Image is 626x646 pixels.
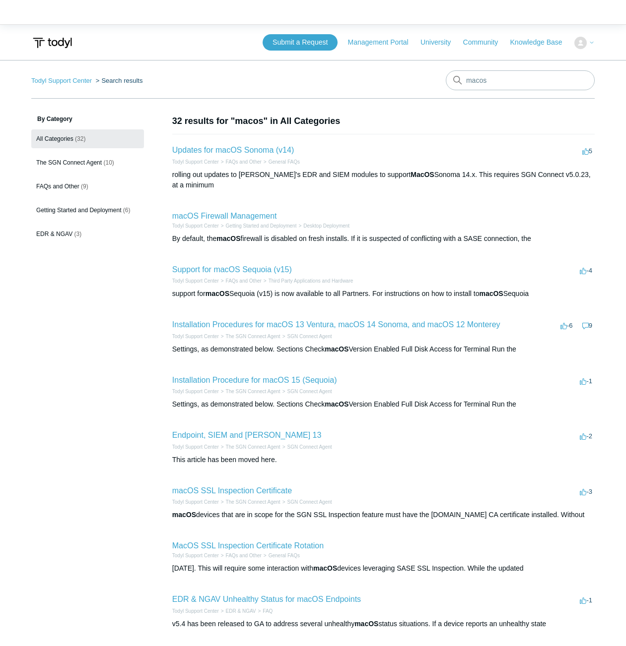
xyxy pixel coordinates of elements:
[280,498,332,506] li: SGN Connect Agent
[172,541,324,550] a: MacOS SSL Inspection Certificate Rotation
[287,499,332,505] a: SGN Connect Agent
[172,212,277,220] a: macOS Firewall Management
[219,443,280,451] li: The SGN Connect Agent
[325,345,348,353] em: macOS
[172,498,219,506] li: Todyl Support Center
[303,223,349,229] a: Desktop Deployment
[31,115,144,123] h3: By Category
[313,564,337,572] em: macOS
[582,147,592,155] span: 5
[296,222,349,230] li: Desktop Deployment
[226,499,280,505] a: The SGN Connect Agent
[262,277,353,285] li: Third Party Applications and Hardware
[172,388,219,395] li: Todyl Support Center
[172,455,595,465] div: This article has been moved here.
[206,290,229,297] em: macOS
[226,389,280,394] a: The SGN Connect Agent
[172,607,219,615] li: Todyl Support Center
[81,183,88,190] span: (9)
[280,443,332,451] li: SGN Connect Agent
[325,400,348,408] em: macOS
[36,207,121,214] span: Getting Started and Deployment
[280,333,332,340] li: SGN Connect Agent
[172,399,595,410] div: Settings, as demonstrated below. Sections Check Version Enabled Full Disk Access for Terminal Run...
[219,552,262,559] li: FAQs and Other
[31,129,144,148] a: All Categories (32)
[31,177,144,196] a: FAQs and Other (9)
[172,170,595,190] div: rolling out updates to [PERSON_NAME]'s EDR and SIEM modules to support Sonoma 14.x. This requires...
[560,322,573,329] span: -6
[172,431,322,439] a: Endpoint, SIEM and [PERSON_NAME] 13
[420,37,461,48] a: University
[31,201,144,220] a: Getting Started and Deployment (6)
[580,488,592,495] span: -3
[172,376,337,384] a: Installation Procedure for macOS 15 (Sequoia)
[36,231,72,237] span: EDR & NGAV
[31,153,144,172] a: The SGN Connect Agent (10)
[36,159,102,166] span: The SGN Connect Agent
[172,486,292,495] a: macOS SSL Inspection Certificate
[269,553,300,558] a: General FAQs
[262,552,300,559] li: General FAQs
[216,235,240,242] em: macOS
[226,444,280,450] a: The SGN Connect Agent
[172,511,196,519] em: macOS
[75,135,85,142] span: (32)
[269,159,300,165] a: General FAQs
[172,158,219,166] li: Todyl Support Center
[219,498,280,506] li: The SGN Connect Agent
[280,388,332,395] li: SGN Connect Agent
[226,159,262,165] a: FAQs and Other
[256,607,273,615] li: FAQ
[262,158,300,166] li: General FAQs
[31,34,73,52] img: Todyl Support Center Help Center home page
[219,388,280,395] li: The SGN Connect Agent
[31,225,144,243] a: EDR & NGAV (3)
[172,553,219,558] a: Todyl Support Center
[226,553,262,558] a: FAQs and Other
[172,444,219,450] a: Todyl Support Center
[172,510,595,520] div: devices that are in scope for the SGN SSL Inspection feature must have the [DOMAIN_NAME] CA certi...
[172,115,595,128] h1: 32 results for "macos" in All Categories
[31,77,92,84] a: Todyl Support Center
[31,77,94,84] li: Todyl Support Center
[226,223,297,229] a: Getting Started and Deployment
[36,183,79,190] span: FAQs and Other
[354,620,378,628] em: macOS
[219,158,262,166] li: FAQs and Other
[74,231,82,237] span: (3)
[172,289,595,299] div: support for Sequoia (v15) is now available to all Partners. For instructions on how to install to...
[269,278,353,284] a: Third Party Applications and Hardware
[172,389,219,394] a: Todyl Support Center
[580,377,592,385] span: -1
[219,333,280,340] li: The SGN Connect Agent
[172,344,595,354] div: Settings, as demonstrated below. Sections Check Version Enabled Full Disk Access for Terminal Run...
[582,322,592,329] span: 9
[287,334,332,339] a: SGN Connect Agent
[172,499,219,505] a: Todyl Support Center
[463,37,508,48] a: Community
[348,37,418,48] a: Management Portal
[172,333,219,340] li: Todyl Support Center
[219,277,262,285] li: FAQs and Other
[580,267,592,274] span: -4
[172,595,361,603] a: EDR & NGAV Unhealthy Status for macOS Endpoints
[172,222,219,230] li: Todyl Support Center
[479,290,503,297] em: macOS
[510,37,572,48] a: Knowledge Base
[172,552,219,559] li: Todyl Support Center
[172,146,294,154] a: Updates for macOS Sonoma (v14)
[172,277,219,285] li: Todyl Support Center
[226,278,262,284] a: FAQs and Other
[172,320,500,329] a: Installation Procedures for macOS 13 Ventura, macOS 14 Sonoma, and macOS 12 Monterey
[172,159,219,165] a: Todyl Support Center
[172,619,595,629] div: v5.4 has been released to GA to address several unhealthy status situations. If a device reports ...
[172,234,595,244] div: By default, the firewall is disabled on fresh installs. If it is suspected of conflicting with a ...
[172,278,219,284] a: Todyl Support Center
[226,334,280,339] a: The SGN Connect Agent
[263,34,338,51] a: Submit a Request
[263,608,273,614] a: FAQ
[172,334,219,339] a: Todyl Support Center
[123,207,131,214] span: (6)
[226,608,256,614] a: EDR & NGAV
